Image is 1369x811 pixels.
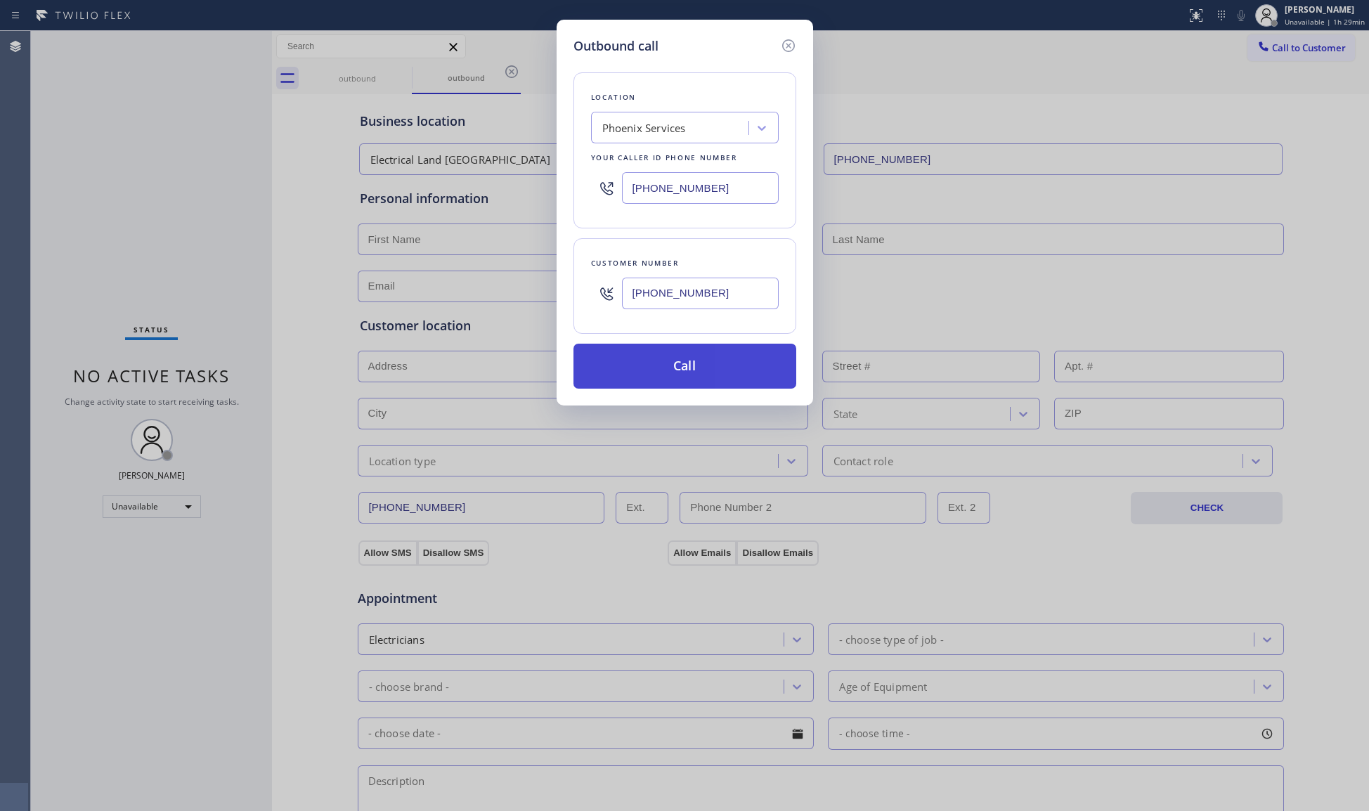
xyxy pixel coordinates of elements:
div: Customer number [591,256,779,271]
h5: Outbound call [573,37,658,56]
div: Your caller id phone number [591,150,779,165]
input: (123) 456-7890 [622,278,779,309]
div: Location [591,90,779,105]
div: Phoenix Services [602,120,686,136]
input: (123) 456-7890 [622,172,779,204]
button: Call [573,344,796,389]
